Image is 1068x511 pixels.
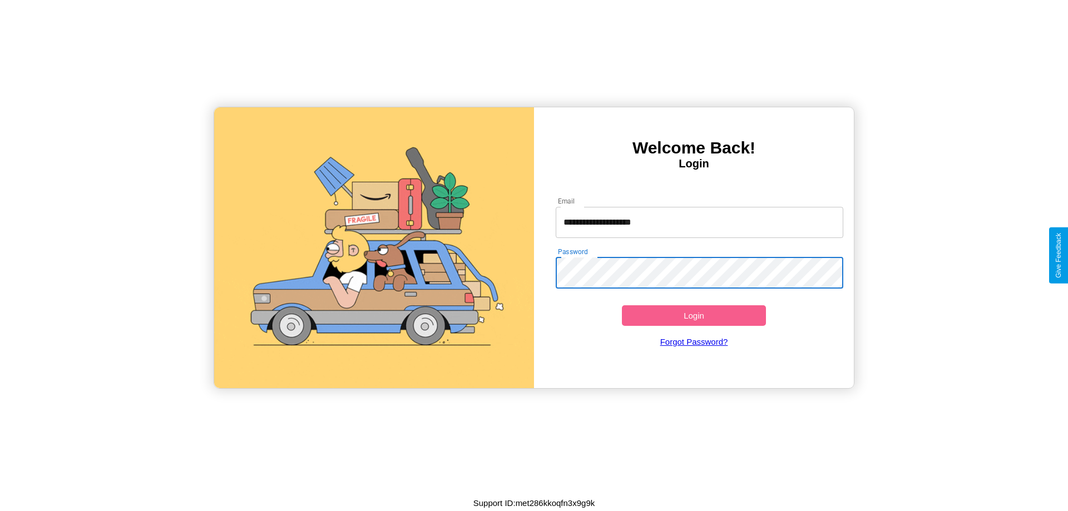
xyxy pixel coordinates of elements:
p: Support ID: met286kkoqfn3x9g9k [473,495,595,510]
label: Password [558,247,587,256]
button: Login [622,305,766,326]
label: Email [558,196,575,206]
img: gif [214,107,534,388]
h3: Welcome Back! [534,138,854,157]
h4: Login [534,157,854,170]
a: Forgot Password? [550,326,838,358]
div: Give Feedback [1055,233,1062,278]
